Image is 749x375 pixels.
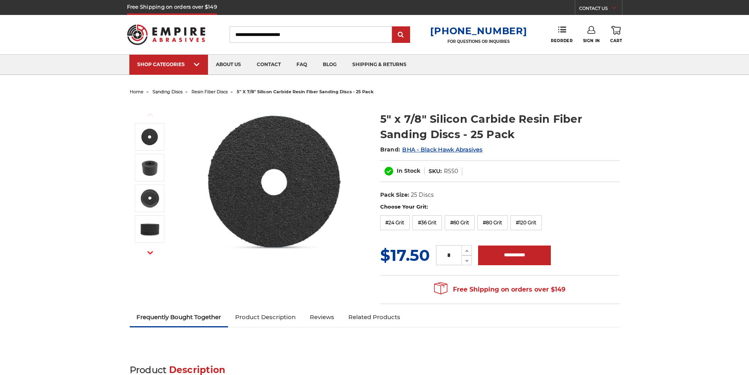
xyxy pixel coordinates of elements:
[444,167,458,175] dd: RS50
[402,146,482,153] a: BHA - Black Hawk Abrasives
[137,61,200,67] div: SHOP CATEGORIES
[411,191,434,199] dd: 25 Discs
[141,244,160,261] button: Next
[610,38,622,43] span: Cart
[140,127,160,147] img: 5 Inch Silicon Carbide Resin Fiber Disc
[191,89,228,94] a: resin fiber discs
[140,219,160,239] img: fiber discs silicon carbide
[579,4,622,15] a: CONTACT US
[380,146,401,153] span: Brand:
[208,55,249,75] a: about us
[303,308,341,326] a: Reviews
[197,103,354,261] img: 5 Inch Silicon Carbide Resin Fiber Disc
[289,55,315,75] a: faq
[551,26,572,43] a: Reorder
[583,38,600,43] span: Sign In
[430,25,527,37] a: [PHONE_NUMBER]
[130,89,144,94] a: home
[380,246,430,265] span: $17.50
[393,27,409,43] input: Submit
[341,308,407,326] a: Related Products
[315,55,344,75] a: blog
[344,55,414,75] a: shipping & returns
[140,158,160,177] img: 5x7/8 silicon carbide resin fibre
[380,203,620,211] label: Choose Your Grit:
[380,111,620,142] h1: 5" x 7/8" Silicon Carbide Resin Fiber Sanding Discs - 25 Pack
[610,26,622,43] a: Cart
[397,167,420,174] span: In Stock
[380,191,409,199] dt: Pack Size:
[153,89,182,94] a: sanding discs
[430,39,527,44] p: FOR QUESTIONS OR INQUIRIES
[429,167,442,175] dt: SKU:
[140,188,160,208] img: 5 inch x 7/8 inch silicon carbide resin fiber
[127,19,206,50] img: Empire Abrasives
[551,38,572,43] span: Reorder
[434,282,565,297] span: Free Shipping on orders over $149
[249,55,289,75] a: contact
[237,89,374,94] span: 5" x 7/8" silicon carbide resin fiber sanding discs - 25 pack
[130,308,228,326] a: Frequently Bought Together
[141,106,160,123] button: Previous
[228,308,303,326] a: Product Description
